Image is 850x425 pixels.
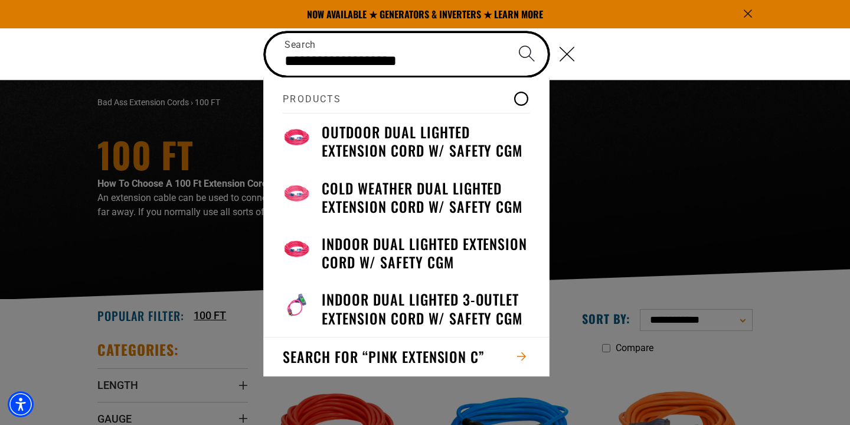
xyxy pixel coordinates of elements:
img: pink [283,290,312,320]
button: Search for “pink extension c” [264,338,549,377]
img: Pink [283,179,312,209]
h3: Indoor Dual Lighted 3-Outlet Extension Cord w/ Safety CGM [322,290,530,327]
div: Accessibility Menu [8,391,34,417]
h3: Outdoor Dual Lighted Extension Cord w/ Safety CGM [322,123,530,160]
img: Pink [283,123,312,153]
a: Indoor Dual Lighted 3-Outlet Extension Cord w/ Safety CGM [264,281,549,336]
button: Close [549,33,586,74]
h3: Indoor Dual Lighted Extension Cord w/ Safety CGM [322,235,530,271]
a: Indoor Dual Lighted Extension Cord w/ Safety CGM [264,225,549,281]
h2: Products [283,77,530,113]
img: pink [283,235,312,264]
a: Cold Weather Dual Lighted Extension Cord w/ Safety CGM [264,170,549,225]
a: Outdoor Dual Lighted Extension Cord w/ Safety CGM [264,113,549,169]
button: Search [506,33,547,74]
h3: Cold Weather Dual Lighted Extension Cord w/ Safety CGM [322,179,530,216]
